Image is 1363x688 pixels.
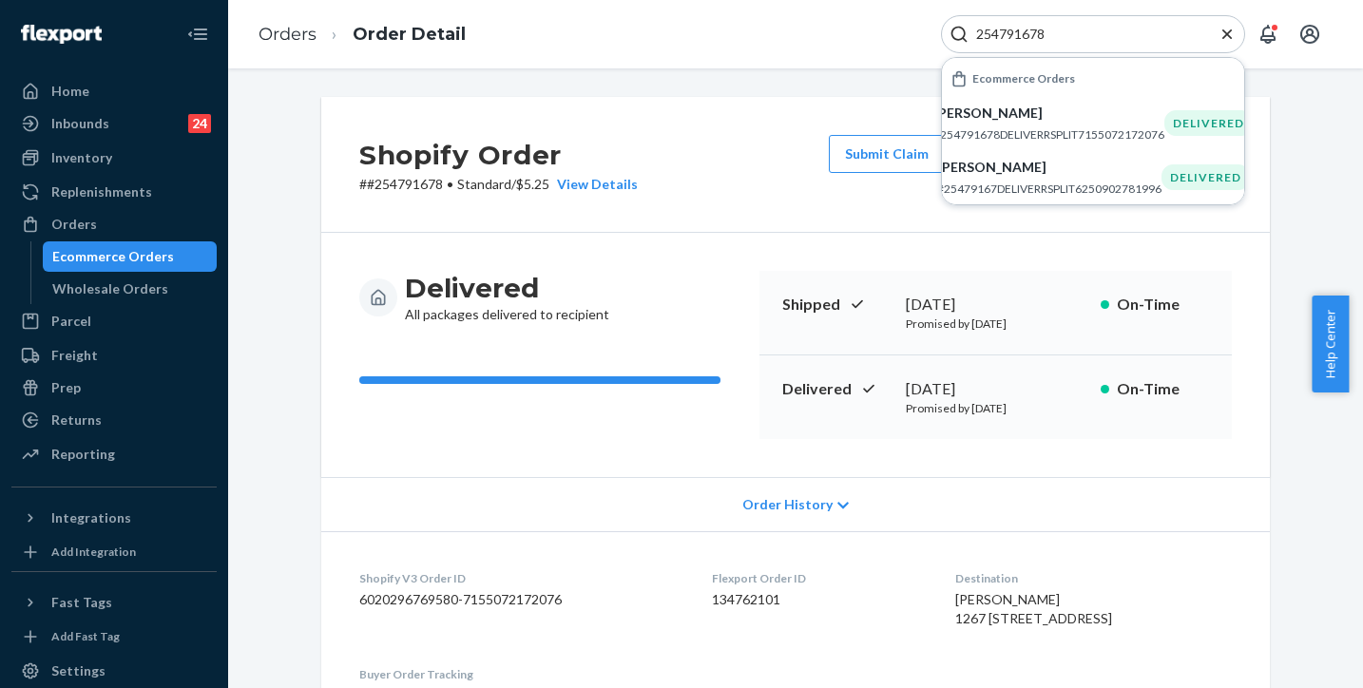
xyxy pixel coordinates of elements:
span: [PERSON_NAME] 1267 [STREET_ADDRESS] [955,591,1112,626]
div: Wholesale Orders [52,279,168,298]
h2: Shopify Order [359,135,638,175]
div: All packages delivered to recipient [405,271,609,324]
div: Reporting [51,445,115,464]
button: Submit Claim [829,135,945,173]
p: #254791678DELIVERRSPLIT7155072172076 [933,126,1164,143]
div: Settings [51,661,106,680]
div: Integrations [51,508,131,527]
button: Close Search [1218,25,1237,45]
div: Fast Tags [51,593,112,612]
a: Wholesale Orders [43,274,218,304]
span: • [447,176,453,192]
p: Shipped [782,294,891,315]
dd: 134762101 [712,590,926,609]
a: Add Fast Tag [11,625,217,648]
a: Ecommerce Orders [43,241,218,272]
a: Settings [11,656,217,686]
p: [PERSON_NAME] [937,158,1161,177]
div: DELIVERED [1161,164,1250,190]
div: DELIVERED [1164,110,1253,136]
p: On-Time [1117,294,1209,315]
dt: Destination [955,570,1232,586]
button: Integrations [11,503,217,533]
p: Promised by [DATE] [906,315,1085,332]
a: Home [11,76,217,106]
div: Inbounds [51,114,109,133]
div: [DATE] [906,294,1085,315]
p: [PERSON_NAME] [933,104,1164,123]
ol: breadcrumbs [243,7,481,63]
a: Orders [259,24,317,45]
button: Help Center [1312,296,1349,392]
button: Fast Tags [11,587,217,618]
div: Parcel [51,312,91,331]
div: 24 [188,114,211,133]
div: Home [51,82,89,101]
dt: Shopify V3 Order ID [359,570,681,586]
div: Add Fast Tag [51,628,120,644]
h3: Delivered [405,271,609,305]
a: Replenishments [11,177,217,207]
a: Inventory [11,143,217,173]
a: Parcel [11,306,217,336]
button: Open notifications [1249,15,1287,53]
button: Close Navigation [179,15,217,53]
a: Orders [11,209,217,239]
p: On-Time [1117,378,1209,400]
a: Reporting [11,439,217,469]
a: Add Integration [11,541,217,564]
p: Delivered [782,378,891,400]
div: Returns [51,411,102,430]
div: Freight [51,346,98,365]
a: Order Detail [353,24,466,45]
svg: Search Icon [950,25,969,44]
a: Prep [11,373,217,403]
div: Ecommerce Orders [52,247,174,266]
button: View Details [549,175,638,194]
div: Replenishments [51,182,152,201]
dt: Flexport Order ID [712,570,926,586]
img: Flexport logo [21,25,102,44]
a: Inbounds24 [11,108,217,139]
h6: Ecommerce Orders [972,72,1075,85]
span: Order History [742,495,833,514]
span: Standard [457,176,511,192]
div: Inventory [51,148,112,167]
p: Promised by [DATE] [906,400,1085,416]
button: Open account menu [1291,15,1329,53]
div: Prep [51,378,81,397]
p: #25479167DELIVERRSPLIT6250902781996 [937,181,1161,197]
a: Returns [11,405,217,435]
input: Search Input [969,25,1202,44]
a: Freight [11,340,217,371]
div: [DATE] [906,378,1085,400]
dd: 6020296769580-7155072172076 [359,590,681,609]
dt: Buyer Order Tracking [359,666,681,682]
div: Add Integration [51,544,136,560]
p: # #254791678 / $5.25 [359,175,638,194]
div: Orders [51,215,97,234]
